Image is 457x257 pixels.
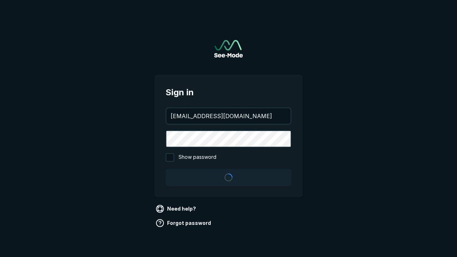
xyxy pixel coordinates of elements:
span: Show password [179,153,216,162]
a: Need help? [154,203,199,215]
a: Go to sign in [214,40,243,57]
span: Sign in [166,86,291,99]
input: your@email.com [166,108,291,124]
img: See-Mode Logo [214,40,243,57]
a: Forgot password [154,217,214,229]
